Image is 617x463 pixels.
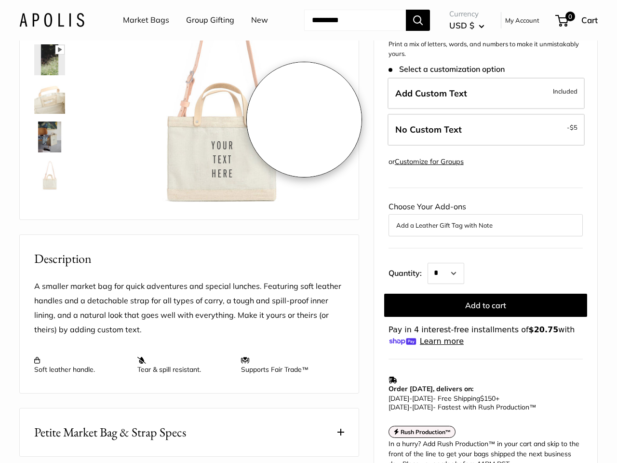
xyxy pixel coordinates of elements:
button: Search [406,10,430,31]
a: Petite Market Bag in Dove with Strap [32,81,67,116]
a: New [251,13,268,27]
span: USD $ [449,20,474,30]
span: - [409,394,412,403]
button: USD $ [449,18,484,33]
span: $150 [480,394,496,403]
p: Print a mix of letters, words, and numbers to make it unmistakably yours. [389,40,583,58]
a: Customize for Groups [395,157,464,166]
a: Market Bags [123,13,169,27]
span: $5 [570,123,577,131]
a: Petite Market Bag in Dove with Strap [32,158,67,193]
span: Add Custom Text [395,88,467,99]
h2: Description [34,249,344,268]
span: [DATE] [389,403,409,411]
label: Add Custom Text [388,78,585,109]
label: Leave Blank [388,114,585,146]
span: - [409,403,412,411]
button: Petite Market Bag & Strap Specs [20,409,359,456]
img: Petite Market Bag in Dove with Strap [34,44,65,75]
span: 0 [565,12,575,21]
a: My Account [505,14,539,26]
strong: Order [DATE], delivers on: [389,384,473,393]
span: Petite Market Bag & Strap Specs [34,423,186,442]
button: Add a Leather Gift Tag with Note [396,219,575,231]
span: - [567,122,577,133]
p: Supports Fair Trade™ [241,356,335,374]
button: Add to cart [384,294,587,317]
div: Choose Your Add-ons [389,200,583,236]
div: or [389,155,464,168]
p: Soft leather handle. [34,356,128,374]
strong: Rush Production™ [401,428,451,436]
span: [DATE] [389,394,409,403]
span: Select a customization option [389,65,505,74]
span: - Fastest with Rush Production™ [389,403,536,411]
span: Cart [581,15,598,25]
span: Currency [449,7,484,21]
p: A smaller market bag for quick adventures and special lunches. Featuring soft leather handles and... [34,279,344,337]
p: Tear & spill resistant. [137,356,231,374]
a: Petite Market Bag in Dove with Strap [32,42,67,77]
span: Included [553,85,577,97]
label: Quantity: [389,260,428,284]
a: 0 Cart [556,13,598,28]
a: Group Gifting [186,13,234,27]
span: [DATE] [412,403,433,411]
span: No Custom Text [395,124,462,135]
a: Petite Market Bag in Dove with Strap [32,120,67,154]
span: [DATE] [412,394,433,403]
p: - Free Shipping + [389,394,578,411]
img: Petite Market Bag in Dove with Strap [34,83,65,114]
input: Search... [304,10,406,31]
img: Apolis [19,13,84,27]
img: Petite Market Bag in Dove with Strap [34,160,65,191]
img: Petite Market Bag in Dove with Strap [34,122,65,152]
